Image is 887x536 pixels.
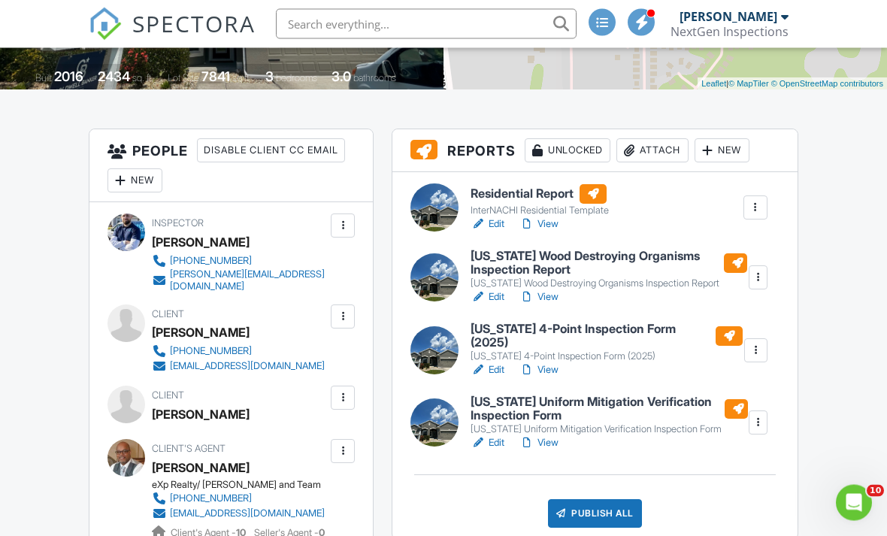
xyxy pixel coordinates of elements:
iframe: Intercom live chat [836,485,872,521]
div: eXp Realty/ [PERSON_NAME] and Team [152,480,337,492]
span: 10 [867,485,884,497]
a: [EMAIL_ADDRESS][DOMAIN_NAME] [152,507,325,522]
span: sq. ft. [132,73,153,84]
h6: [US_STATE] 4-Point Inspection Form (2025) [471,323,743,350]
div: 2016 [54,69,83,85]
div: [EMAIL_ADDRESS][DOMAIN_NAME] [170,361,325,373]
a: View [519,217,559,232]
div: Publish All [548,500,642,528]
div: [US_STATE] 4-Point Inspection Form (2025) [471,351,743,363]
span: Client [152,309,184,320]
a: Leaflet [701,80,726,89]
a: [US_STATE] 4-Point Inspection Form (2025) [US_STATE] 4-Point Inspection Form (2025) [471,323,743,363]
div: [PHONE_NUMBER] [170,346,252,358]
div: 3.0 [331,69,351,85]
span: bathrooms [353,73,396,84]
div: [PHONE_NUMBER] [170,493,252,505]
a: Edit [471,436,504,451]
div: New [107,169,162,193]
div: 2434 [98,69,130,85]
div: 3 [265,69,274,85]
div: [PERSON_NAME] [152,457,250,480]
span: bedrooms [276,73,317,84]
span: SPECTORA [132,8,256,39]
a: Residential Report InterNACHI Residential Template [471,185,609,218]
span: Client's Agent [152,444,226,455]
div: [EMAIL_ADDRESS][DOMAIN_NAME] [170,508,325,520]
a: [US_STATE] Wood Destroying Organisms Inspection Report [US_STATE] Wood Destroying Organisms Inspe... [471,250,747,290]
a: View [519,436,559,451]
div: [PERSON_NAME][EMAIL_ADDRESS][DOMAIN_NAME] [170,269,327,293]
div: [US_STATE] Uniform Mitigation Verification Inspection Form [471,424,747,436]
div: [PERSON_NAME] [152,404,250,426]
h6: [US_STATE] Wood Destroying Organisms Inspection Report [471,250,747,277]
a: SPECTORA [89,20,256,52]
a: [PERSON_NAME][EMAIL_ADDRESS][DOMAIN_NAME] [152,269,327,293]
a: View [519,290,559,305]
a: Edit [471,290,504,305]
div: [PHONE_NUMBER] [170,256,252,268]
h3: People [89,130,373,203]
h6: [US_STATE] Uniform Mitigation Verification Inspection Form [471,396,747,422]
div: | [698,78,887,91]
a: [PHONE_NUMBER] [152,492,325,507]
div: 7841 [201,69,230,85]
h6: Residential Report [471,185,609,204]
a: Edit [471,363,504,378]
a: [PHONE_NUMBER] [152,344,325,359]
span: Inspector [152,218,204,229]
input: Search everything... [276,9,577,39]
div: Disable Client CC Email [197,139,345,163]
span: sq.ft. [232,73,251,84]
h3: Reports [392,130,798,173]
div: NextGen Inspections [671,24,789,39]
a: Edit [471,217,504,232]
div: [PERSON_NAME] [152,232,250,254]
img: The Best Home Inspection Software - Spectora [89,8,122,41]
div: InterNACHI Residential Template [471,205,609,217]
span: Client [152,390,184,401]
a: View [519,363,559,378]
a: © OpenStreetMap contributors [771,80,883,89]
div: Attach [616,139,689,163]
div: [US_STATE] Wood Destroying Organisms Inspection Report [471,278,747,290]
a: © MapTiler [728,80,769,89]
a: [US_STATE] Uniform Mitigation Verification Inspection Form [US_STATE] Uniform Mitigation Verifica... [471,396,747,436]
div: Unlocked [525,139,610,163]
div: [PERSON_NAME] [680,9,777,24]
span: Built [35,73,52,84]
div: [PERSON_NAME] [152,322,250,344]
div: New [695,139,749,163]
span: Lot Size [168,73,199,84]
a: [EMAIL_ADDRESS][DOMAIN_NAME] [152,359,325,374]
a: [PHONE_NUMBER] [152,254,327,269]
